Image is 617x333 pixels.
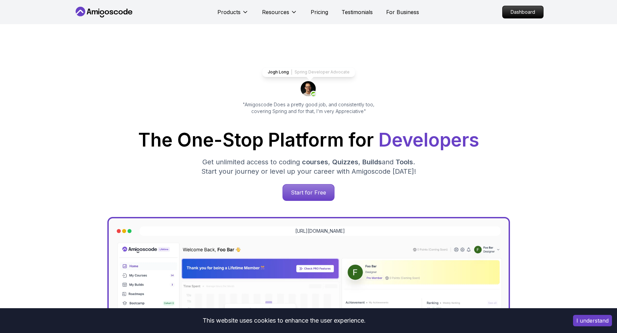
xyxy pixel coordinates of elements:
a: Start for Free [282,184,335,201]
button: Resources [262,8,297,21]
span: Builds [362,158,382,166]
p: Products [217,8,241,16]
span: Developers [378,129,479,151]
p: Resources [262,8,289,16]
h1: The One-Stop Platform for [79,131,538,149]
img: josh long [301,81,317,97]
a: Testimonials [342,8,373,16]
p: Start for Free [283,184,334,201]
p: Jogh Long [268,69,289,75]
p: "Amigoscode Does a pretty good job, and consistently too, covering Spring and for that, I'm very ... [234,101,384,115]
span: Tools [396,158,413,166]
a: Pricing [311,8,328,16]
a: [URL][DOMAIN_NAME] [295,228,345,234]
span: Quizzes [332,158,358,166]
p: Get unlimited access to coding , , and . Start your journey or level up your career with Amigosco... [196,157,421,176]
a: Dashboard [502,6,544,18]
button: Accept cookies [573,315,612,326]
a: For Business [386,8,419,16]
button: Products [217,8,249,21]
span: courses [302,158,328,166]
p: Spring Developer Advocate [295,69,350,75]
div: This website uses cookies to enhance the user experience. [5,313,563,328]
